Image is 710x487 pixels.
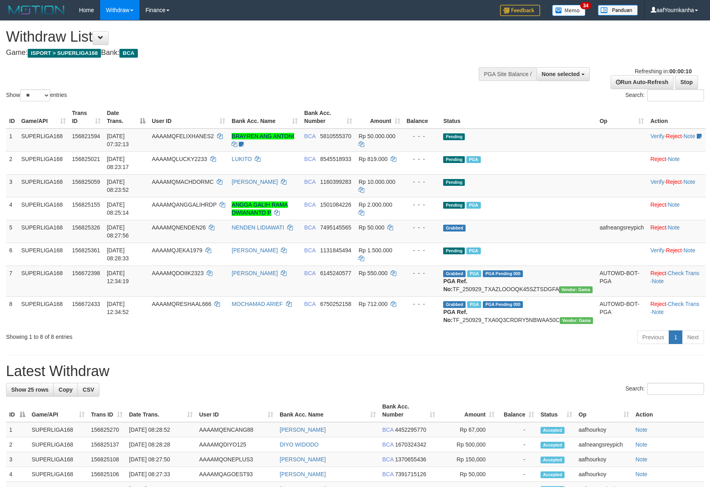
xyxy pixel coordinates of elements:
[196,422,276,437] td: AAAAMQENCANG88
[443,301,466,308] span: Grabbed
[395,471,426,477] span: Copy 7391715126 to clipboard
[647,151,706,174] td: ·
[575,467,632,482] td: aafhourkoy
[675,75,698,89] a: Stop
[647,296,706,327] td: · ·
[6,49,465,57] h4: Game: Bank:
[72,270,100,276] span: 156672398
[320,201,351,208] span: Copy 1501084226 to clipboard
[320,270,351,276] span: Copy 6145240577 to clipboard
[440,266,596,296] td: TF_250929_TXAZLOOOQK45SZTSDGFA
[552,5,586,16] img: Button%20Memo.svg
[443,270,466,277] span: Grabbed
[669,68,692,74] strong: 00:00:10
[6,437,28,452] td: 2
[467,270,481,277] span: Marked by aafsoycanthlai
[498,437,537,452] td: -
[498,399,537,422] th: Balance: activate to sort column ascending
[407,132,437,140] div: - - -
[440,106,596,129] th: Status
[232,201,288,216] a: ANGGA GALIH RAMA DWIANANTO P
[359,156,387,162] span: Rp 819.000
[6,151,18,174] td: 2
[53,383,78,396] a: Copy
[407,246,437,254] div: - - -
[304,247,315,254] span: BCA
[107,156,129,170] span: [DATE] 08:23:17
[126,437,196,452] td: [DATE] 08:28:28
[6,29,465,45] h1: Withdraw List
[72,301,100,307] span: 156672433
[6,174,18,197] td: 3
[6,4,67,16] img: MOTION_logo.png
[196,399,276,422] th: User ID: activate to sort column ascending
[443,225,466,231] span: Grabbed
[304,270,315,276] span: BCA
[28,49,101,58] span: ISPORT > SUPERLIGA168
[18,129,69,152] td: SUPERLIGA168
[407,178,437,186] div: - - -
[668,224,680,231] a: Note
[6,296,18,327] td: 8
[359,301,387,307] span: Rp 712.000
[443,179,465,186] span: Pending
[6,266,18,296] td: 7
[443,133,465,140] span: Pending
[232,270,278,276] a: [PERSON_NAME]
[575,399,632,422] th: Op: activate to sort column ascending
[382,471,393,477] span: BCA
[443,278,467,292] b: PGA Ref. No:
[18,197,69,220] td: SUPERLIGA168
[196,467,276,482] td: AAAAMQAGOEST93
[280,456,326,463] a: [PERSON_NAME]
[320,156,351,162] span: Copy 8545518933 to clipboard
[152,224,206,231] span: AAAAMQNENDEN26
[18,106,69,129] th: Game/API: activate to sort column ascending
[647,106,706,129] th: Action
[320,247,351,254] span: Copy 1131845494 to clipboard
[126,452,196,467] td: [DATE] 08:27:50
[467,301,481,308] span: Marked by aafsoycanthlai
[379,399,438,422] th: Bank Acc. Number: activate to sort column ascending
[359,270,387,276] span: Rp 550.000
[18,296,69,327] td: SUPERLIGA168
[359,133,395,139] span: Rp 50.000.000
[443,156,465,163] span: Pending
[479,67,537,81] div: PGA Site Balance /
[83,386,94,393] span: CSV
[6,129,18,152] td: 1
[196,452,276,467] td: AAAAMQONEPLUS3
[72,224,100,231] span: 156825326
[107,179,129,193] span: [DATE] 08:23:52
[498,422,537,437] td: -
[542,71,580,77] span: None selected
[126,467,196,482] td: [DATE] 08:27:33
[407,201,437,209] div: - - -
[69,106,104,129] th: Trans ID: activate to sort column ascending
[72,156,100,162] span: 156825021
[537,399,575,422] th: Status: activate to sort column ascending
[6,467,28,482] td: 4
[28,422,88,437] td: SUPERLIGA168
[407,300,437,308] div: - - -
[304,301,315,307] span: BCA
[152,247,202,254] span: AAAAMQJEKA1979
[483,270,523,277] span: PGA Pending
[598,5,638,16] img: panduan.png
[18,151,69,174] td: SUPERLIGA168
[280,471,326,477] a: [PERSON_NAME]
[580,2,591,9] span: 34
[28,452,88,467] td: SUPERLIGA168
[88,422,126,437] td: 156825270
[28,399,88,422] th: Game/API: activate to sort column ascending
[280,427,326,433] a: [PERSON_NAME]
[152,201,217,208] span: AAAAMQANGGALIHRDP
[152,179,214,185] span: AAAAMQMACHDORMC
[359,247,392,254] span: Rp 1.500.000
[440,296,596,327] td: TF_250929_TXA0Q3CRDRY5NBWAA50C
[382,456,393,463] span: BCA
[320,179,351,185] span: Copy 1160399283 to clipboard
[407,269,437,277] div: - - -
[126,422,196,437] td: [DATE] 08:28:52
[11,386,48,393] span: Show 25 rows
